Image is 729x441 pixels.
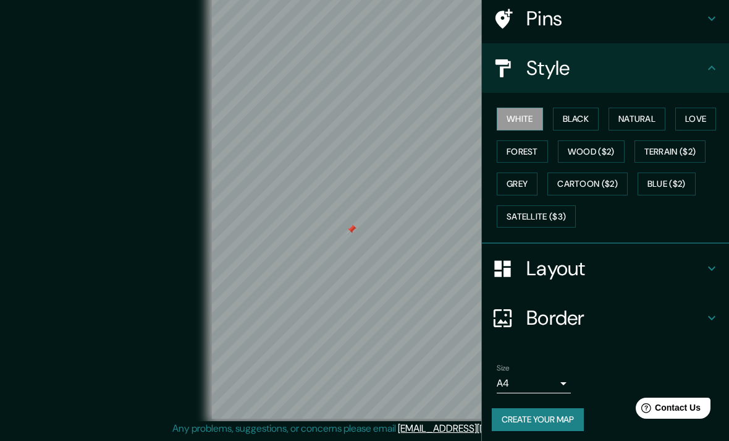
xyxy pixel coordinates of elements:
h4: Border [526,306,704,330]
h4: Layout [526,256,704,281]
h4: Style [526,56,704,80]
button: Forest [497,140,548,163]
button: Wood ($2) [558,140,625,163]
p: Any problems, suggestions, or concerns please email . [172,421,552,436]
button: Cartoon ($2) [547,173,628,195]
label: Size [497,363,510,374]
button: Black [553,108,599,131]
div: A4 [497,374,571,393]
button: Natural [609,108,665,131]
button: Satellite ($3) [497,205,576,228]
a: [EMAIL_ADDRESS][DOMAIN_NAME] [398,422,550,435]
iframe: Help widget launcher [619,393,715,427]
button: Grey [497,173,537,195]
div: Layout [482,244,729,293]
button: Terrain ($2) [634,140,706,163]
button: White [497,108,543,131]
button: Love [675,108,716,131]
div: Border [482,293,729,343]
div: Style [482,43,729,93]
button: Blue ($2) [638,173,696,195]
h4: Pins [526,6,704,31]
button: Create your map [492,408,584,431]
